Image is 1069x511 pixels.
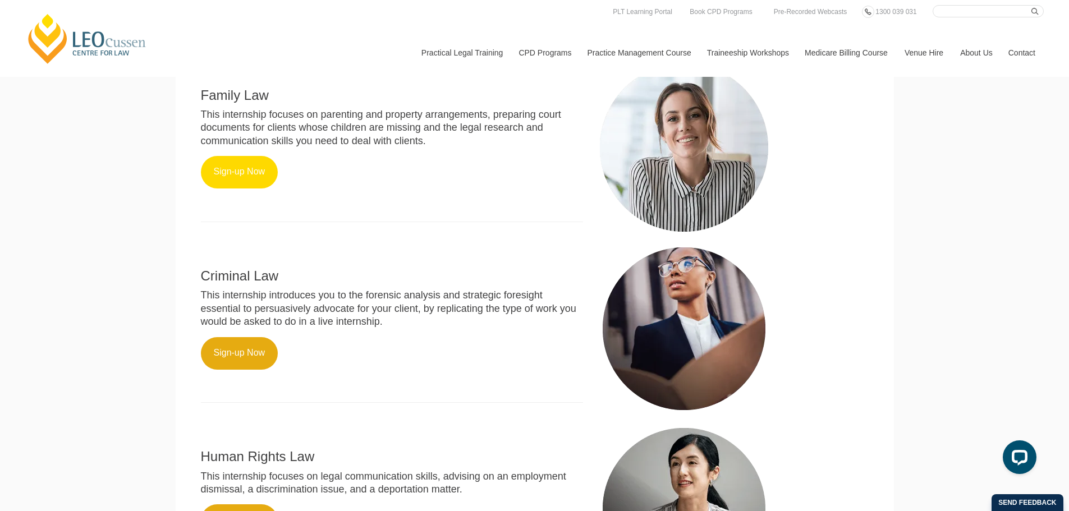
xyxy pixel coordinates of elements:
a: CPD Programs [510,29,579,77]
a: Practical Legal Training [413,29,511,77]
a: Book CPD Programs [687,6,755,18]
a: Venue Hire [896,29,952,77]
a: Medicare Billing Course [796,29,896,77]
iframe: LiveChat chat widget [994,436,1041,483]
span: 1300 039 031 [875,8,916,16]
h2: Criminal Law [201,269,584,283]
p: This internship focuses on legal communication skills, advising on an employment dismissal, a dis... [201,470,584,496]
p: This internship introduces you to the forensic analysis and strategic foresight essential to pers... [201,289,584,328]
a: Pre-Recorded Webcasts [771,6,850,18]
a: Practice Management Course [579,29,699,77]
a: 1300 039 031 [873,6,919,18]
a: PLT Learning Portal [610,6,675,18]
a: Sign-up Now [201,156,278,188]
p: This internship focuses on parenting and property arrangements, preparing court documents for cli... [201,108,584,148]
a: Contact [1000,29,1044,77]
a: Sign-up Now [201,337,278,370]
a: Traineeship Workshops [699,29,796,77]
a: [PERSON_NAME] Centre for Law [25,12,149,65]
a: About Us [952,29,1000,77]
h2: Family Law [201,88,584,103]
h2: Human Rights Law [201,449,584,464]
